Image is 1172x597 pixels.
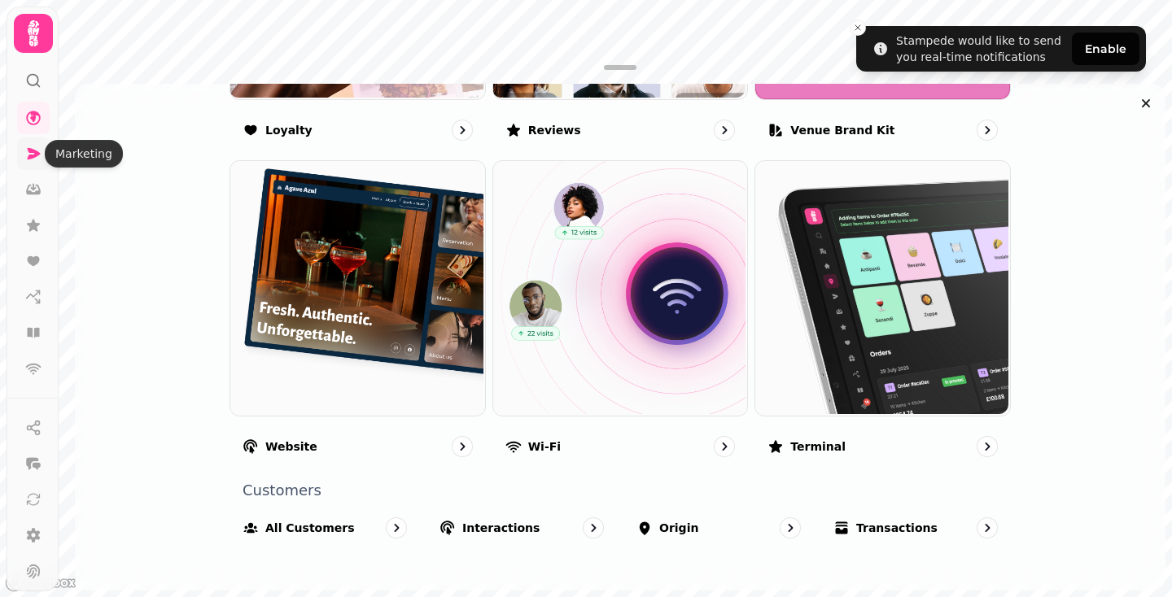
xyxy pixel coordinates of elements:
[979,122,995,138] svg: go to
[850,20,866,36] button: Close toast
[528,438,561,455] p: Wi-Fi
[856,520,938,536] p: Transactions
[265,122,313,138] p: Loyalty
[585,520,601,536] svg: go to
[230,504,420,551] a: All customers
[979,520,995,536] svg: go to
[230,160,486,470] a: WebsiteWebsite
[243,483,1011,498] p: Customers
[265,438,317,455] p: Website
[454,438,470,455] svg: go to
[1133,90,1159,116] button: Close drawer
[754,160,1011,470] a: TerminalTerminal
[5,573,77,592] a: Mapbox logo
[790,122,894,138] p: Venue brand kit
[979,438,995,455] svg: go to
[1072,33,1139,65] button: Enable
[782,520,798,536] svg: go to
[229,159,483,414] img: Website
[716,122,732,138] svg: go to
[623,504,814,551] a: Origin
[659,520,698,536] p: Origin
[528,122,581,138] p: Reviews
[820,504,1011,551] a: Transactions
[492,160,749,470] a: Wi-FiWi-Fi
[388,520,405,536] svg: go to
[462,520,540,536] p: Interactions
[492,159,746,414] img: Wi-Fi
[454,122,470,138] svg: go to
[45,140,123,168] div: Marketing
[265,520,355,536] p: All customers
[716,438,732,455] svg: go to
[426,504,617,551] a: Interactions
[754,159,1008,414] img: Terminal
[896,33,1065,65] div: Stampede would like to send you real-time notifications
[790,438,846,455] p: Terminal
